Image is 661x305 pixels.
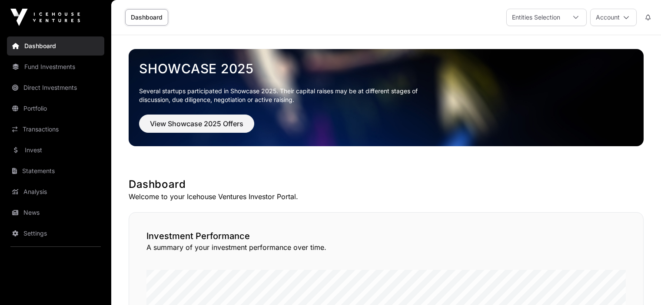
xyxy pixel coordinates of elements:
a: Settings [7,224,104,243]
img: Showcase 2025 [129,49,644,146]
a: View Showcase 2025 Offers [139,123,254,132]
a: Transactions [7,120,104,139]
a: Analysis [7,182,104,201]
h2: Investment Performance [146,230,626,242]
img: Icehouse Ventures Logo [10,9,80,26]
div: Entities Selection [507,9,565,26]
p: Welcome to your Icehouse Ventures Investor Portal. [129,191,644,202]
p: Several startups participated in Showcase 2025. Their capital raises may be at different stages o... [139,87,431,104]
h1: Dashboard [129,177,644,191]
a: Fund Investments [7,57,104,76]
p: A summary of your investment performance over time. [146,242,626,253]
button: View Showcase 2025 Offers [139,115,254,133]
a: Direct Investments [7,78,104,97]
span: View Showcase 2025 Offers [150,118,243,129]
button: Account [590,9,637,26]
a: Showcase 2025 [139,61,633,76]
a: Dashboard [7,36,104,56]
a: Statements [7,161,104,180]
a: Dashboard [125,9,168,26]
a: Portfolio [7,99,104,118]
a: News [7,203,104,222]
a: Invest [7,141,104,160]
